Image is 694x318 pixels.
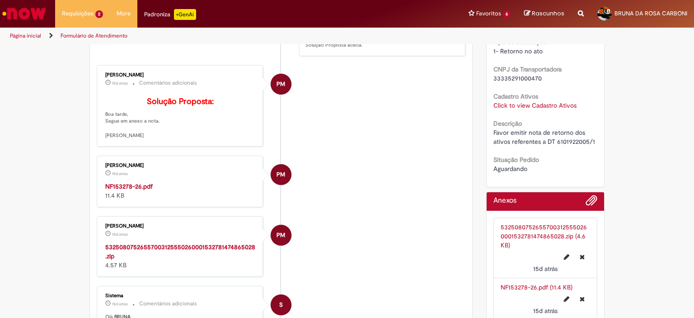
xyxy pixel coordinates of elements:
time: 13/08/2025 16:58:31 [533,265,558,273]
div: [PERSON_NAME] [105,163,256,168]
time: 13/08/2025 16:47:08 [112,301,128,307]
b: Cadastro Ativos [493,92,538,100]
time: 13/08/2025 16:58:31 [112,232,128,237]
div: Paola Machado [271,164,291,185]
div: [PERSON_NAME] [105,223,256,229]
span: Requisições [62,9,94,18]
img: ServiceNow [1,5,47,23]
h2: Anexos [493,197,516,205]
span: 15d atrás [112,171,128,176]
b: CNPJ da Transportadora [493,65,562,73]
div: Padroniza [144,9,196,20]
span: Favor emitir nota de retorno dos ativos referentes a DT 6101922005/1 [493,128,595,146]
span: Favoritos [476,9,501,18]
a: NF153278-26.pdf [105,182,153,190]
span: PM [277,164,285,185]
div: 4.57 KB [105,242,256,270]
button: Excluir NF153278-26.pdf [574,292,590,306]
span: Aguardando [493,165,527,173]
span: 33335291000470 [493,74,542,82]
ul: Trilhas de página [7,28,456,44]
b: Tipo de solicitação [493,38,546,46]
div: Sistema [105,293,256,299]
span: PM [277,73,285,95]
button: Excluir 53250807526557003125550260001532781474865028.zip [574,250,590,264]
time: 13/08/2025 16:58:31 [533,307,558,315]
button: Editar nome de arquivo NF153278-26.pdf [558,292,575,306]
b: Situação Pedido [493,156,539,164]
b: Descrição [493,119,522,128]
div: Paola Machado [271,74,291,95]
a: Formulário de Atendimento [61,32,127,39]
div: System [271,294,291,315]
a: 53250807526557003125550260001532781474865028.zip [105,243,255,260]
a: 53250807526557003125550260001532781474865028.zip (4.6 KB) [501,223,587,249]
span: More [117,9,131,18]
small: Comentários adicionais [139,300,197,308]
small: Comentários adicionais [139,79,197,87]
div: 11.4 KB [105,182,256,200]
div: [PERSON_NAME] [105,72,256,78]
p: Boa tarde, Segue em anexo a nota. [PERSON_NAME] [105,97,256,139]
span: 15d atrás [112,232,128,237]
time: 13/08/2025 16:58:31 [112,171,128,176]
a: NF153278-26.pdf (11.4 KB) [501,283,572,291]
div: Paola Machado [271,225,291,246]
a: Rascunhos [524,9,564,18]
a: Click to view Cadastro Ativos [493,101,577,109]
span: 15d atrás [533,265,558,273]
span: S [279,294,283,316]
p: Solução Proposta aceita. [305,42,456,49]
b: Solução Proposta: [147,96,214,107]
button: Editar nome de arquivo 53250807526557003125550260001532781474865028.zip [558,250,575,264]
p: +GenAi [174,9,196,20]
button: Adicionar anexos [586,195,597,211]
span: 6 [503,10,511,18]
span: BRUNA DA ROSA CARBONI [614,9,687,17]
time: 13/08/2025 16:58:37 [112,81,128,86]
span: 15d atrás [533,307,558,315]
span: 1- Retorno no ato [493,47,543,55]
span: 15d atrás [112,301,128,307]
span: PM [277,224,285,246]
span: Rascunhos [532,9,564,18]
span: 15d atrás [112,81,128,86]
span: 2 [95,10,103,18]
a: Página inicial [10,32,41,39]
